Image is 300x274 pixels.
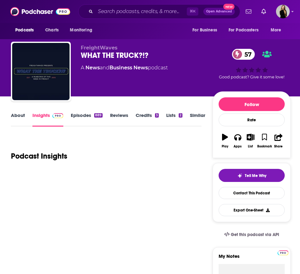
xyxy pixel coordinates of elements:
a: Business News [109,65,148,71]
a: Show notifications dropdown [243,6,254,17]
span: Monitoring [70,26,92,35]
button: open menu [188,24,225,36]
span: Open Advanced [206,10,232,13]
button: List [244,130,257,152]
div: List [248,145,253,148]
span: Podcasts [15,26,34,35]
button: Open AdvancedNew [203,8,235,15]
img: Podchaser - Follow, Share and Rate Podcasts [10,6,70,17]
span: 57 [238,49,255,60]
input: Search podcasts, credits, & more... [95,7,187,16]
img: tell me why sparkle [237,173,242,178]
span: New [223,4,235,10]
span: and [100,65,109,71]
img: WHAT THE TRUCK?!? [12,43,70,100]
span: Tell Me Why [245,173,266,178]
span: Get this podcast via API [231,232,279,237]
span: ⌘ K [187,7,198,16]
span: For Podcasters [229,26,259,35]
span: Good podcast? Give it some love! [219,75,284,79]
img: Podchaser Pro [52,113,63,118]
div: Share [274,145,283,148]
span: FreightWaves [81,45,118,51]
div: Bookmark [257,145,272,148]
a: InsightsPodchaser Pro [32,112,63,127]
div: 3 [155,113,159,118]
a: Similar [190,112,205,127]
div: 889 [94,113,102,118]
h1: Podcast Insights [11,151,67,161]
div: Play [222,145,228,148]
span: For Business [192,26,217,35]
img: User Profile [276,5,290,18]
div: Apps [234,145,242,148]
a: Episodes889 [71,112,102,127]
span: Charts [45,26,59,35]
a: Contact This Podcast [219,187,285,199]
div: 2 [179,113,182,118]
a: Reviews [110,112,128,127]
button: open menu [225,24,268,36]
a: 57 [232,49,255,60]
div: Rate [219,114,285,126]
a: About [11,112,25,127]
button: open menu [266,24,289,36]
button: Apps [231,130,244,152]
a: Show notifications dropdown [259,6,269,17]
a: Charts [41,24,62,36]
span: Logged in as editaivancevic [276,5,290,18]
div: Search podcasts, credits, & more... [78,4,240,19]
span: More [271,26,281,35]
a: News [85,65,100,71]
a: Get this podcast via API [219,227,284,242]
a: Credits3 [136,112,159,127]
button: tell me why sparkleTell Me Why [219,169,285,182]
button: Bookmark [257,130,272,152]
button: Export One-Sheet [219,204,285,216]
a: Lists2 [166,112,182,127]
label: My Notes [219,253,285,264]
button: Show profile menu [276,5,290,18]
button: open menu [11,24,42,36]
button: open menu [65,24,100,36]
button: Follow [219,97,285,111]
div: 57Good podcast? Give it some love! [213,45,291,83]
a: Pro website [278,249,288,255]
button: Play [219,130,231,152]
img: Podchaser Pro [278,250,288,255]
div: A podcast [81,64,168,72]
button: Share [272,130,285,152]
